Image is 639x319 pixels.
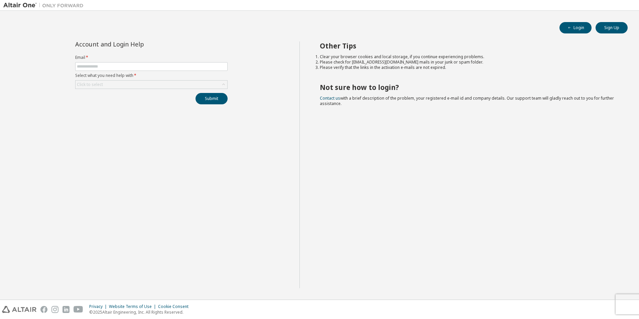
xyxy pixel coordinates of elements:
label: Select what you need help with [75,73,228,78]
div: Click to select [76,81,227,89]
div: Click to select [77,82,103,87]
div: Privacy [89,304,109,309]
button: Login [559,22,592,33]
div: Website Terms of Use [109,304,158,309]
img: altair_logo.svg [2,306,36,313]
li: Please check for [EMAIL_ADDRESS][DOMAIN_NAME] mails in your junk or spam folder. [320,60,616,65]
p: © 2025 Altair Engineering, Inc. All Rights Reserved. [89,309,193,315]
span: with a brief description of the problem, your registered e-mail id and company details. Our suppo... [320,95,614,106]
label: Email [75,55,228,60]
button: Sign Up [596,22,628,33]
a: Contact us [320,95,340,101]
div: Account and Login Help [75,41,197,47]
img: Altair One [3,2,87,9]
img: instagram.svg [51,306,58,313]
h2: Other Tips [320,41,616,50]
img: linkedin.svg [62,306,70,313]
li: Please verify that the links in the activation e-mails are not expired. [320,65,616,70]
img: youtube.svg [74,306,83,313]
div: Cookie Consent [158,304,193,309]
button: Submit [196,93,228,104]
li: Clear your browser cookies and local storage, if you continue experiencing problems. [320,54,616,60]
h2: Not sure how to login? [320,83,616,92]
img: facebook.svg [40,306,47,313]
